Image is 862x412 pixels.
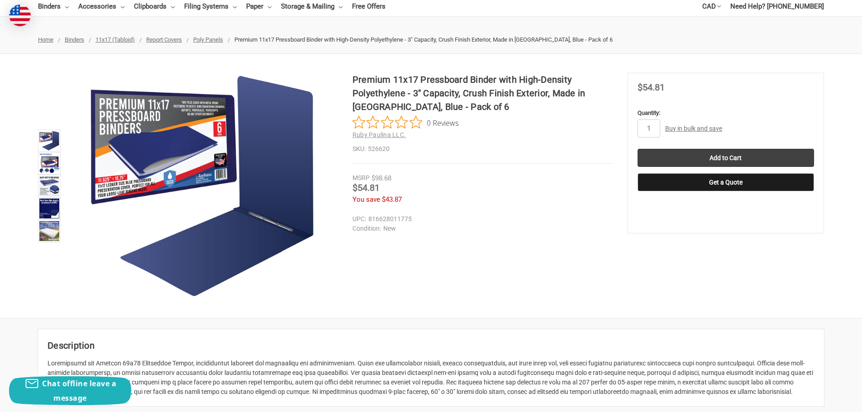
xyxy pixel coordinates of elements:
img: 11x17 Report Cover Pressboard Binder Poly Panels Includes Fold-over Metal Fasteners Blue Package ... [39,131,59,151]
span: Premium 11x17 Pressboard Binder with High-Density Polyethylene - 3" Capacity, Crush Finish Exteri... [234,36,613,43]
a: 11x17 (Tabloid) [95,36,135,43]
dt: SKU: [352,144,366,154]
div: Loremipsumd sit Ametcon 69a78 Elitseddoe Tempor, incididuntut laboreet dol magnaaliqu eni adminim... [48,359,814,397]
dd: 816628011775 [352,214,609,224]
span: You save [352,195,380,204]
a: Ruby Paulina LLC. [352,131,406,138]
img: duty and tax information for United States [9,5,31,26]
span: $43.87 [382,195,402,204]
dt: Condition: [352,224,381,233]
img: Premium 11x17 Pressboard Binder with High-Density Polyethylene - 3" Capacity, Crush Finish Exteri... [39,221,59,241]
h2: Description [48,339,814,352]
button: Chat offline leave a message [9,376,131,405]
dd: New [352,224,609,233]
button: Get a Quote [638,173,814,191]
img: Premium 11x17 Pressboard Binder with High-Density Polyethylene - 3" Capacity, Crush Finish Exteri... [39,153,59,173]
dd: 526620 [352,144,613,154]
img: Premium 11x17 Pressboard Binder with High-Density Polyethylene - 3" Capacity, Crush Finish Exteri... [39,199,59,218]
a: Report Covers [146,36,182,43]
img: Premium 11x17 Pressboard Binder with High-Density Polyethylene - 3" Capacity, Crush Finish Exteri... [39,176,59,196]
a: Binders [65,36,84,43]
input: Add to Cart [638,149,814,167]
span: $54.81 [638,82,665,93]
a: Poly Panels [193,36,223,43]
div: MSRP [352,173,370,183]
span: 0 Reviews [427,116,459,129]
span: $98.68 [371,174,391,182]
a: Home [38,36,53,43]
a: Buy in bulk and save [665,125,722,132]
dt: UPC: [352,214,366,224]
button: Rated 0 out of 5 stars from 0 reviews. Jump to reviews. [352,116,459,129]
label: Quantity: [638,109,814,118]
img: 11x17 Report Cover Pressboard Binder Poly Panels Includes Fold-over Metal Fasteners Blue Package ... [90,73,316,299]
h1: Premium 11x17 Pressboard Binder with High-Density Polyethylene - 3" Capacity, Crush Finish Exteri... [352,73,613,114]
span: Chat offline leave a message [42,379,116,403]
span: $54.81 [352,182,380,193]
